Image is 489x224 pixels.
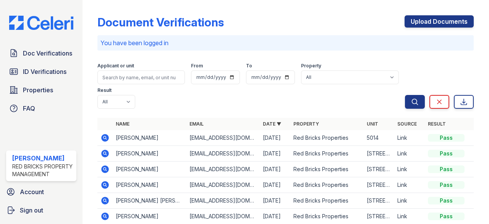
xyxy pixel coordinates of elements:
[394,177,425,193] td: Link
[12,163,73,178] div: Red Bricks Property Management
[113,193,186,209] td: [PERSON_NAME] [PERSON_NAME]
[394,193,425,209] td: Link
[186,162,260,177] td: [EMAIL_ADDRESS][DOMAIN_NAME]
[20,206,43,215] span: Sign out
[428,197,465,204] div: Pass
[260,177,290,193] td: [DATE]
[186,193,260,209] td: [EMAIL_ADDRESS][DOMAIN_NAME]
[428,181,465,189] div: Pass
[364,146,394,162] td: [STREET_ADDRESS][PERSON_NAME]
[113,162,186,177] td: [PERSON_NAME]
[290,146,364,162] td: Red Bricks Properties
[260,193,290,209] td: [DATE]
[100,38,471,47] p: You have been logged in
[301,63,321,69] label: Property
[364,193,394,209] td: [STREET_ADDRESS]
[23,104,35,113] span: FAQ
[113,146,186,162] td: [PERSON_NAME]
[6,46,76,61] a: Doc Verifications
[3,184,79,199] a: Account
[23,85,53,95] span: Properties
[405,15,474,28] a: Upload Documents
[191,63,203,69] label: From
[290,162,364,177] td: Red Bricks Properties
[394,146,425,162] td: Link
[428,121,446,127] a: Result
[186,146,260,162] td: [EMAIL_ADDRESS][DOMAIN_NAME]
[263,121,281,127] a: Date ▼
[186,177,260,193] td: [EMAIL_ADDRESS][DOMAIN_NAME]
[394,130,425,146] td: Link
[428,213,465,220] div: Pass
[290,177,364,193] td: Red Bricks Properties
[23,67,66,76] span: ID Verifications
[428,134,465,142] div: Pass
[364,177,394,193] td: [STREET_ADDRESS]
[189,121,204,127] a: Email
[290,193,364,209] td: Red Bricks Properties
[3,203,79,218] a: Sign out
[20,187,44,196] span: Account
[12,154,73,163] div: [PERSON_NAME]
[97,70,185,84] input: Search by name, email, or unit number
[23,49,72,58] span: Doc Verifications
[428,165,465,173] div: Pass
[428,150,465,157] div: Pass
[6,64,76,79] a: ID Verifications
[113,130,186,146] td: [PERSON_NAME]
[97,87,112,93] label: Result
[116,121,130,127] a: Name
[3,16,79,30] img: CE_Logo_Blue-a8612792a0a2168367f1c8372b55b34899dd931a85d93a1a3d3e32e68fde9ad4.png
[397,121,417,127] a: Source
[260,146,290,162] td: [DATE]
[260,130,290,146] td: [DATE]
[97,15,224,29] div: Document Verifications
[260,162,290,177] td: [DATE]
[364,130,394,146] td: 5014
[186,130,260,146] td: [EMAIL_ADDRESS][DOMAIN_NAME]
[394,162,425,177] td: Link
[6,82,76,98] a: Properties
[6,101,76,116] a: FAQ
[290,130,364,146] td: Red Bricks Properties
[246,63,252,69] label: To
[113,177,186,193] td: [PERSON_NAME]
[293,121,319,127] a: Property
[97,63,134,69] label: Applicant or unit
[364,162,394,177] td: [STREET_ADDRESS]
[367,121,378,127] a: Unit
